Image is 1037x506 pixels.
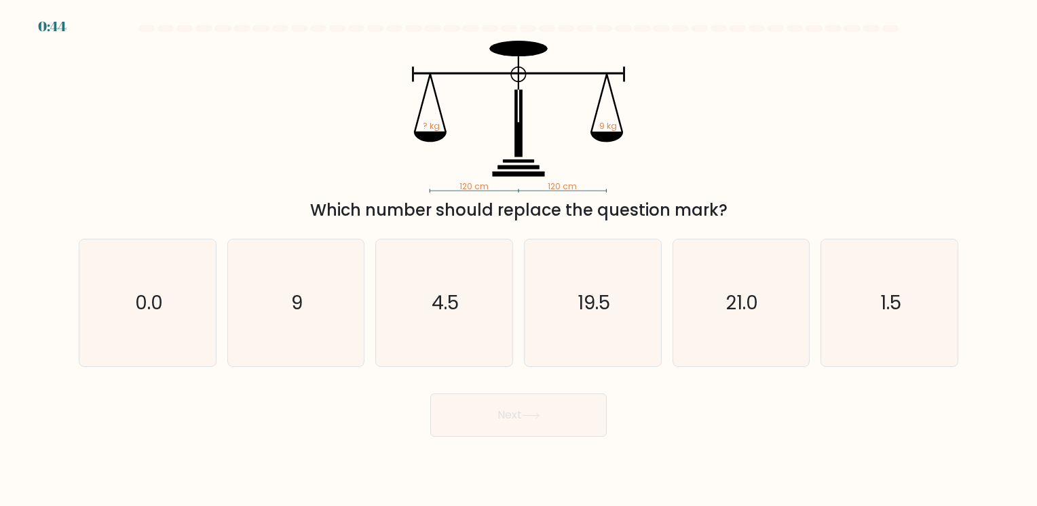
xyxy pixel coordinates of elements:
[423,120,440,132] tspan: ? kg
[38,16,67,37] div: 0:44
[430,393,607,437] button: Next
[578,290,610,316] text: 19.5
[291,290,303,316] text: 9
[135,290,163,316] text: 0.0
[726,290,759,316] text: 21.0
[432,290,459,316] text: 4.5
[459,180,489,192] tspan: 120 cm
[87,198,950,222] div: Which number should replace the question mark?
[599,120,617,132] tspan: 9 kg
[548,180,577,192] tspan: 120 cm
[880,290,901,316] text: 1.5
